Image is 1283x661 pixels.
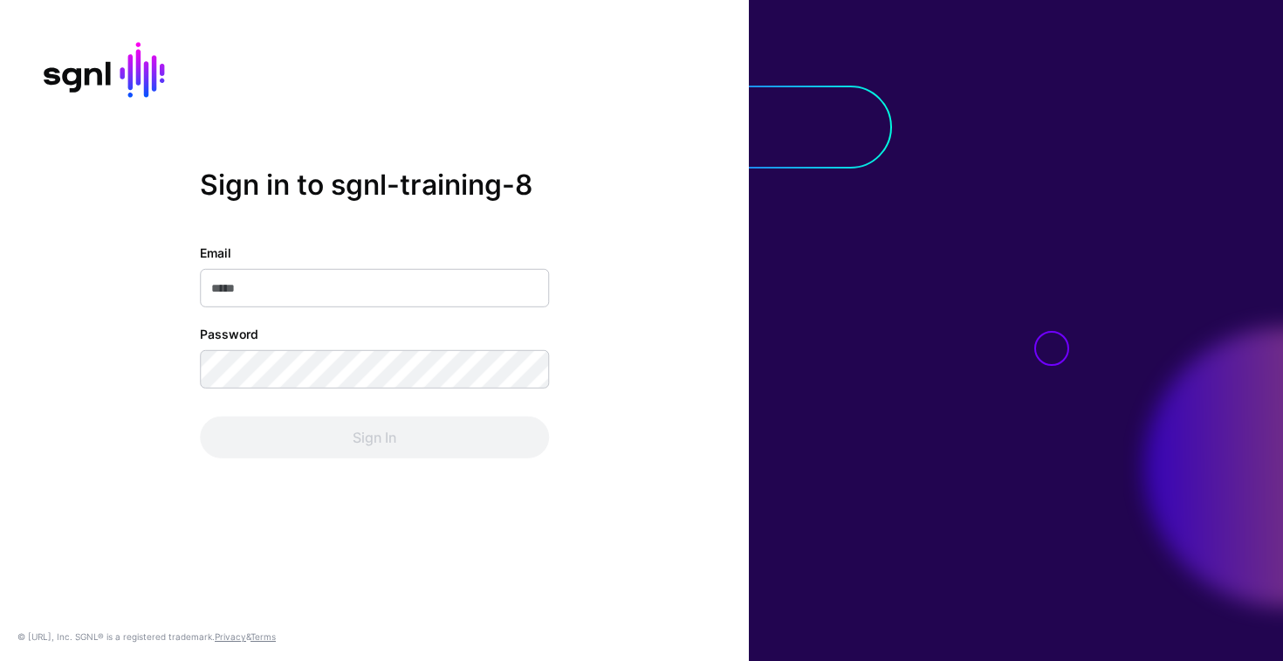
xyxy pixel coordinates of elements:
h2: Sign in to sgnl-training-8 [200,168,549,201]
label: Email [200,244,231,262]
a: Terms [250,631,276,642]
div: © [URL], Inc. SGNL® is a registered trademark. & [17,630,276,644]
label: Password [200,325,258,343]
a: Privacy [215,631,246,642]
